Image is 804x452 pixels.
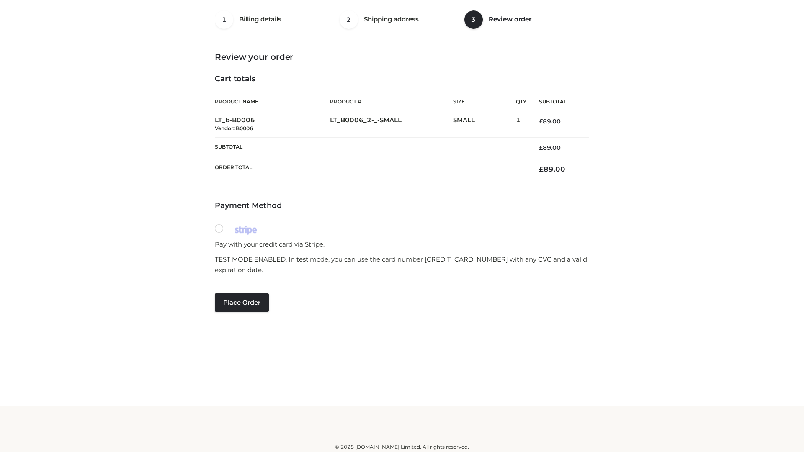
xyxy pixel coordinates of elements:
[124,443,680,451] div: © 2025 [DOMAIN_NAME] Limited. All rights reserved.
[215,239,589,250] p: Pay with your credit card via Stripe.
[453,92,512,111] th: Size
[215,92,330,111] th: Product Name
[215,74,589,84] h4: Cart totals
[215,201,589,211] h4: Payment Method
[539,165,565,173] bdi: 89.00
[539,118,543,125] span: £
[215,293,269,312] button: Place order
[215,52,589,62] h3: Review your order
[539,118,561,125] bdi: 89.00
[539,165,544,173] span: £
[215,125,253,131] small: Vendor: B0006
[215,158,526,180] th: Order Total
[516,92,526,111] th: Qty
[215,111,330,138] td: LT_b-B0006
[539,144,543,152] span: £
[330,92,453,111] th: Product #
[526,92,589,111] th: Subtotal
[453,111,516,138] td: SMALL
[215,137,526,158] th: Subtotal
[215,254,589,275] p: TEST MODE ENABLED. In test mode, you can use the card number [CREDIT_CARD_NUMBER] with any CVC an...
[330,111,453,138] td: LT_B0006_2-_-SMALL
[516,111,526,138] td: 1
[539,144,561,152] bdi: 89.00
